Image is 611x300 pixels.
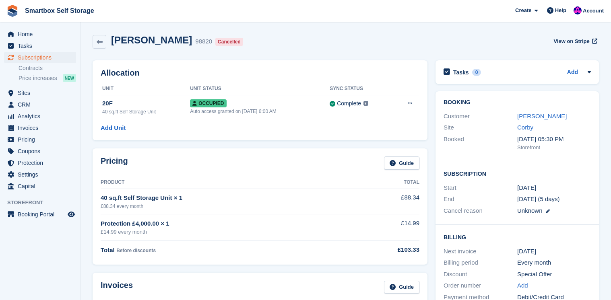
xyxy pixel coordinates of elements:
[444,135,517,152] div: Booked
[472,69,481,76] div: 0
[444,258,517,267] div: Billing period
[4,146,76,157] a: menu
[352,176,419,189] th: Total
[19,64,76,72] a: Contracts
[4,111,76,122] a: menu
[337,99,361,108] div: Complete
[4,40,76,51] a: menu
[567,68,578,77] a: Add
[18,134,66,145] span: Pricing
[4,87,76,99] a: menu
[352,245,419,255] div: £103.33
[553,37,589,45] span: View on Stripe
[574,6,582,14] img: Sam Austin
[4,181,76,192] a: menu
[18,122,66,134] span: Invoices
[444,169,591,177] h2: Subscription
[4,209,76,220] a: menu
[102,108,190,115] div: 40 sq.ft Self Storage Unit
[190,108,330,115] div: Auto access granted on [DATE] 6:00 AM
[7,199,80,207] span: Storefront
[517,135,591,144] div: [DATE] 05:30 PM
[190,99,226,107] span: Occupied
[4,99,76,110] a: menu
[555,6,566,14] span: Help
[444,183,517,193] div: Start
[63,74,76,82] div: NEW
[18,99,66,110] span: CRM
[19,74,76,82] a: Price increases NEW
[111,35,192,45] h2: [PERSON_NAME]
[384,156,419,170] a: Guide
[18,157,66,168] span: Protection
[18,87,66,99] span: Sites
[66,210,76,219] a: Preview store
[517,113,567,119] a: [PERSON_NAME]
[101,281,133,294] h2: Invoices
[22,4,97,17] a: Smartbox Self Storage
[101,176,352,189] th: Product
[6,5,19,17] img: stora-icon-8386f47178a22dfd0bd8f6a31ec36ba5ce8667c1dd55bd0f319d3a0aa187defe.svg
[4,52,76,63] a: menu
[101,156,128,170] h2: Pricing
[19,74,57,82] span: Price increases
[550,35,599,48] a: View on Stripe
[363,101,368,106] img: icon-info-grey-7440780725fd019a000dd9b08b2336e03edf1995a4989e88bcd33f0948082b44.svg
[101,247,115,253] span: Total
[18,181,66,192] span: Capital
[444,206,517,216] div: Cancel reason
[330,82,392,95] th: Sync Status
[517,258,591,267] div: Every month
[384,281,419,294] a: Guide
[101,82,190,95] th: Unit
[444,281,517,290] div: Order number
[101,203,352,210] div: £88.34 every month
[190,82,330,95] th: Unit Status
[4,29,76,40] a: menu
[4,157,76,168] a: menu
[444,233,591,241] h2: Billing
[517,281,528,290] a: Add
[4,134,76,145] a: menu
[18,52,66,63] span: Subscriptions
[101,228,352,236] div: £14.99 every month
[583,7,604,15] span: Account
[352,214,419,240] td: £14.99
[444,112,517,121] div: Customer
[517,183,536,193] time: 2025-07-29 23:00:00 UTC
[18,111,66,122] span: Analytics
[4,122,76,134] a: menu
[517,270,591,279] div: Special Offer
[101,219,352,228] div: Protection £4,000.00 × 1
[444,123,517,132] div: Site
[102,99,190,108] div: 20F
[4,169,76,180] a: menu
[18,209,66,220] span: Booking Portal
[453,69,469,76] h2: Tasks
[352,189,419,214] td: £88.34
[517,124,533,131] a: Corby
[101,123,126,133] a: Add Unit
[517,144,591,152] div: Storefront
[18,29,66,40] span: Home
[116,248,156,253] span: Before discounts
[444,195,517,204] div: End
[18,40,66,51] span: Tasks
[515,6,531,14] span: Create
[18,146,66,157] span: Coupons
[517,207,543,214] span: Unknown
[195,37,212,46] div: 98820
[101,68,419,78] h2: Allocation
[444,247,517,256] div: Next invoice
[517,247,591,256] div: [DATE]
[444,99,591,106] h2: Booking
[517,195,560,202] span: [DATE] (5 days)
[444,270,517,279] div: Discount
[101,193,352,203] div: 40 sq.ft Self Storage Unit × 1
[215,38,243,46] div: Cancelled
[18,169,66,180] span: Settings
